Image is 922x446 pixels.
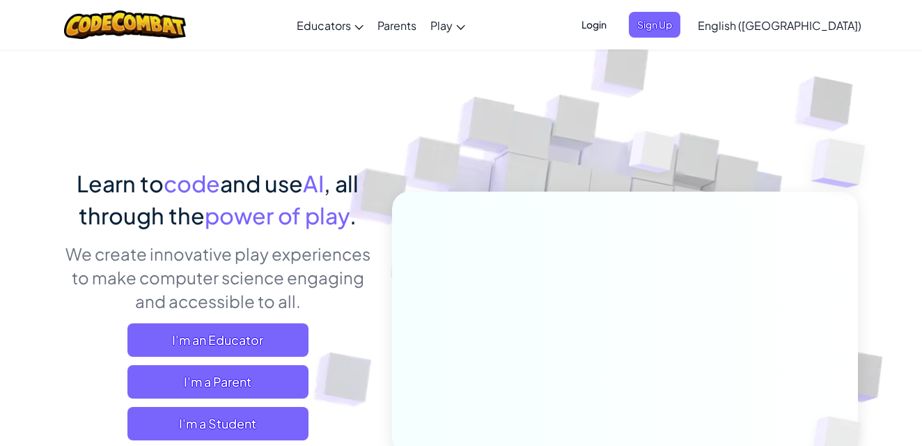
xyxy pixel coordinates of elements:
span: AI [303,169,324,197]
span: . [350,201,357,229]
span: power of play [205,201,350,229]
a: Play [423,6,472,44]
button: I'm a Student [127,407,308,440]
img: Overlap cubes [783,105,904,222]
a: I'm an Educator [127,323,308,357]
span: Learn to [77,169,164,197]
a: Educators [290,6,370,44]
span: code [164,169,220,197]
span: English ([GEOGRAPHIC_DATA]) [698,18,861,33]
a: Parents [370,6,423,44]
p: We create innovative play experiences to make computer science engaging and accessible to all. [64,242,371,313]
span: Play [430,18,453,33]
button: Login [573,12,615,38]
span: and use [220,169,303,197]
img: CodeCombat logo [64,10,186,39]
a: English ([GEOGRAPHIC_DATA]) [691,6,868,44]
img: Overlap cubes [603,104,703,208]
a: I'm a Parent [127,365,308,399]
span: Educators [297,18,351,33]
button: Sign Up [629,12,680,38]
